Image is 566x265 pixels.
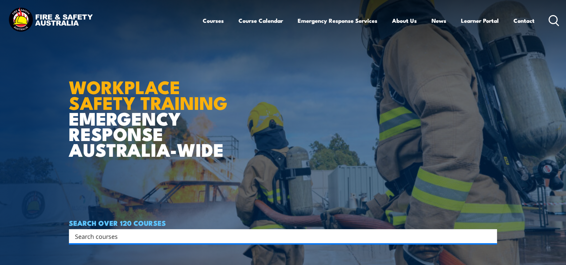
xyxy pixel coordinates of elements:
[76,231,484,241] form: Search form
[69,219,497,226] h4: SEARCH OVER 120 COURSES
[69,72,227,116] strong: WORKPLACE SAFETY TRAINING
[239,12,283,29] a: Course Calendar
[75,231,482,241] input: Search input
[392,12,417,29] a: About Us
[69,62,232,157] h1: EMERGENCY RESPONSE AUSTRALIA-WIDE
[513,12,535,29] a: Contact
[298,12,377,29] a: Emergency Response Services
[203,12,224,29] a: Courses
[461,12,499,29] a: Learner Portal
[432,12,446,29] a: News
[485,231,495,241] button: Search magnifier button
